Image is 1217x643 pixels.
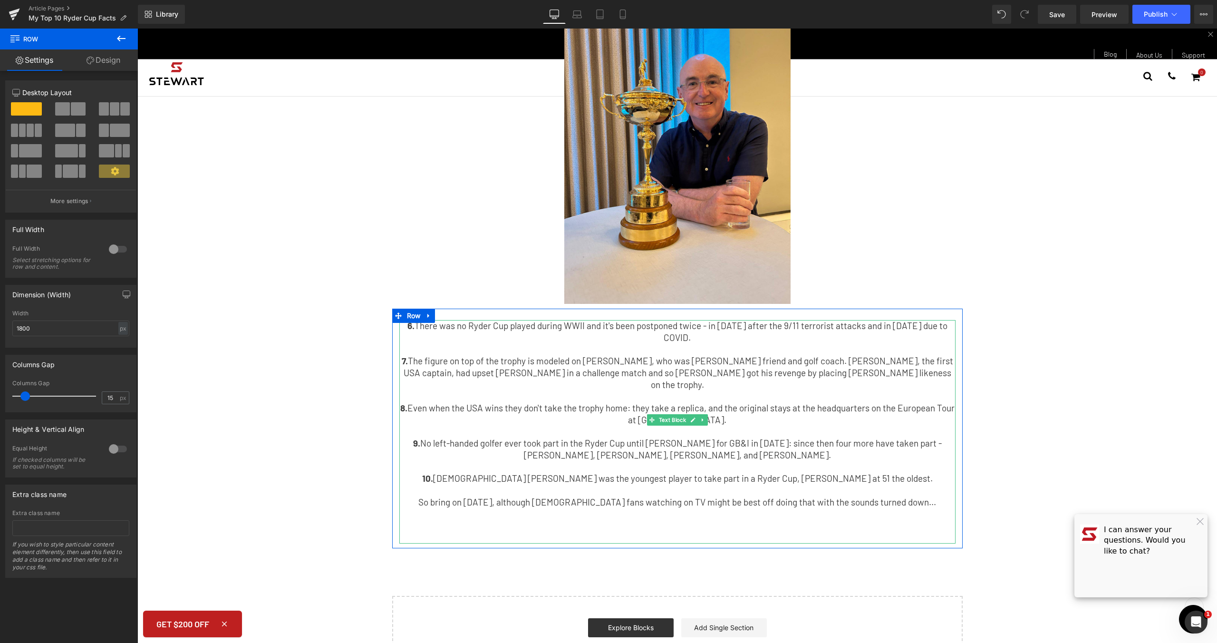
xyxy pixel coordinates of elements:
[1080,5,1129,24] a: Preview
[1132,5,1190,24] button: Publish
[118,322,128,335] div: px
[12,541,129,577] div: If you wish to style particular content element differently, then use this field to add a class n...
[519,386,551,397] span: Text Block
[12,257,98,270] div: Select stretching options for row and content.
[285,280,298,294] a: Expand / Collapse
[1204,611,1212,618] span: 1
[12,355,55,369] div: Columns Gap
[285,444,296,455] strong: 10.
[69,49,138,71] a: Design
[6,582,105,609] button: GET $200 OFF
[12,310,129,317] div: Width
[12,445,99,455] div: Equal Height
[12,245,99,255] div: Full Width
[6,190,136,212] button: More settings
[12,485,67,498] div: Extra class name
[12,321,129,336] input: auto
[10,29,105,49] span: Row
[276,409,283,420] strong: 9.
[138,5,185,24] a: New Library
[262,327,818,362] p: The figure on top of the trophy is modeled on [PERSON_NAME], who was [PERSON_NAME] friend and gol...
[543,5,566,24] a: Desktop
[50,197,88,205] p: More settings
[1049,10,1065,19] span: Save
[560,386,570,397] a: Expand / Collapse
[1185,611,1207,633] iframe: Intercom live chat
[156,10,178,19] span: Library
[262,444,818,456] p: [DEMOGRAPHIC_DATA] [PERSON_NAME] was the youngest player to take part in a Ryder Cup, [PERSON_NAM...
[120,395,128,401] span: px
[262,292,818,315] p: There was no Ryder Cup played during WWII and it's been postponed twice - in [DATE] after the 9/1...
[267,280,286,294] span: Row
[12,220,44,234] div: Full Width
[566,5,589,24] a: Laptop
[12,88,129,97] p: Desktop Layout
[262,409,818,432] p: No left-handed golfer ever took part in the Ryder Cup until [PERSON_NAME] for GB&I in [DATE]: sin...
[262,468,818,480] p: So bring on [DATE], although [DEMOGRAPHIC_DATA] fans watching on TV might be best off doing that ...
[12,285,71,299] div: Dimension (Width)
[264,327,270,338] strong: 7.
[544,590,629,609] a: Add Single Section
[12,510,129,516] div: Extra class name
[262,374,818,397] p: Even when the USA wins they don't take the trophy home: they take a replica, and the original sta...
[1194,5,1213,24] button: More
[29,5,138,12] a: Article Pages
[12,420,84,433] div: Height & Vertical Align
[1091,10,1117,19] span: Preview
[12,380,129,387] div: Columns Gap
[1144,10,1168,18] span: Publish
[270,292,277,302] strong: 6.
[12,457,98,470] div: If checked columns will be set to equal height.
[611,5,634,24] a: Mobile
[1015,5,1034,24] button: Redo
[263,374,270,385] strong: 8.
[589,5,611,24] a: Tablet
[992,5,1011,24] button: Undo
[29,14,116,22] span: My Top 10 Ryder Cup Facts
[451,590,536,609] a: Explore Blocks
